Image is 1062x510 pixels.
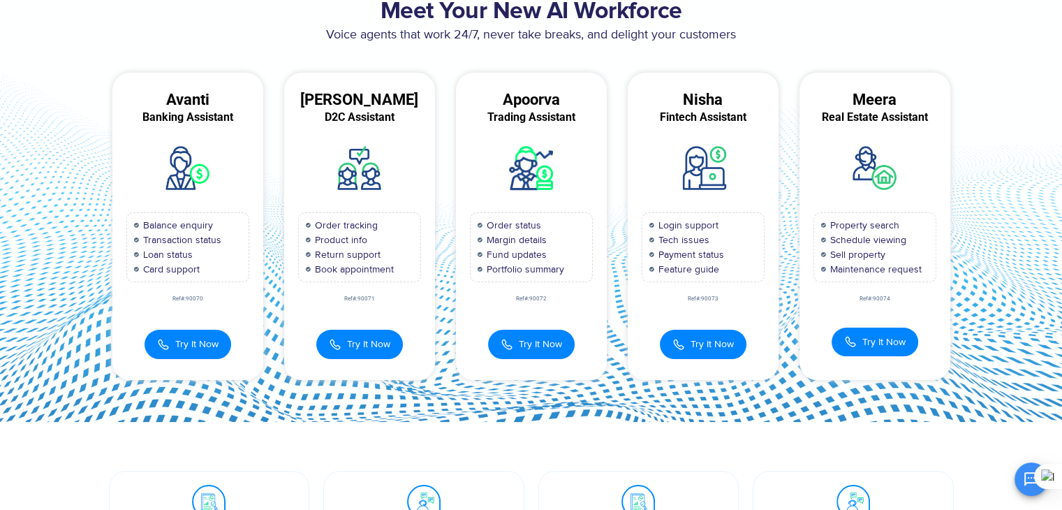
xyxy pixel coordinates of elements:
div: Real Estate Assistant [799,111,950,124]
span: Product info [311,233,367,247]
span: Try It Now [691,337,734,351]
span: Payment status [655,247,724,262]
span: Property search [827,218,899,233]
div: Avanti [112,94,263,106]
span: Sell property [827,247,885,262]
span: Tech issues [655,233,709,247]
span: Balance enquiry [140,218,213,233]
span: Order status [483,218,541,233]
span: Book appointment [311,262,394,277]
img: Call Icon [501,337,513,352]
img: Call Icon [157,337,170,352]
button: Try It Now [145,330,231,359]
span: Loan status [140,247,193,262]
div: D2C Assistant [284,111,435,124]
span: Schedule viewing [827,233,906,247]
span: Login support [655,218,718,233]
span: Feature guide [655,262,719,277]
p: Voice agents that work 24/7, never take breaks, and delight your customers [102,26,961,45]
span: Fund updates [483,247,547,262]
div: Apoorva [456,94,607,106]
div: Ref#:90071 [284,296,435,302]
span: Card support [140,262,200,277]
span: Margin details [483,233,547,247]
img: Call Icon [844,335,857,348]
button: Try It Now [488,330,575,359]
span: Order tracking [311,218,378,233]
div: Nisha [628,94,779,106]
img: Call Icon [672,337,685,352]
div: Ref#:90072 [456,296,607,302]
span: Try It Now [347,337,390,351]
span: Return support [311,247,381,262]
span: Try It Now [175,337,219,351]
span: Maintenance request [827,262,922,277]
div: Ref#:90074 [799,296,950,302]
span: Try It Now [862,335,906,349]
div: Ref#:90070 [112,296,263,302]
button: Open chat [1015,462,1048,496]
img: Call Icon [329,337,341,352]
span: Portfolio summary [483,262,564,277]
div: Ref#:90073 [628,296,779,302]
div: Trading Assistant [456,111,607,124]
div: [PERSON_NAME] [284,94,435,106]
span: Try It Now [519,337,562,351]
div: Meera [799,94,950,106]
button: Try It Now [316,330,403,359]
button: Try It Now [660,330,746,359]
div: Fintech Assistant [628,111,779,124]
span: Transaction status [140,233,221,247]
div: Banking Assistant [112,111,263,124]
button: Try It Now [832,328,918,356]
